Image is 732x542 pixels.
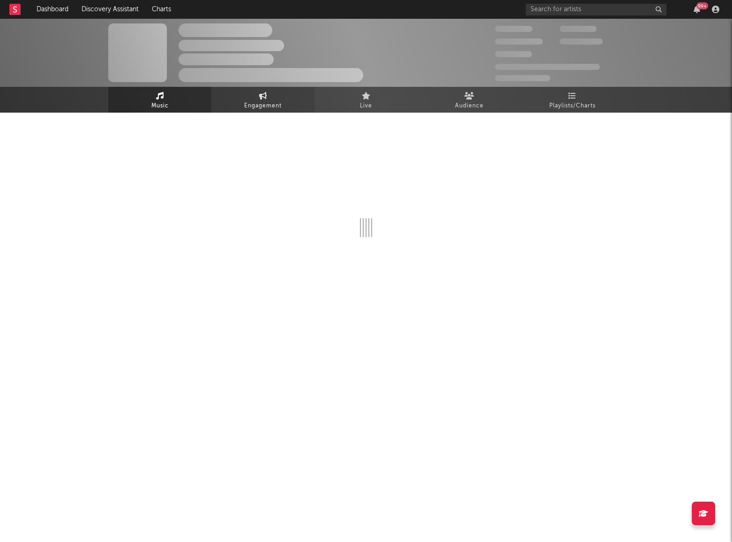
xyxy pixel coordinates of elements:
[418,87,521,113] a: Audience
[495,51,532,57] span: 100,000
[244,100,282,112] span: Engagement
[495,75,550,81] span: Jump Score: 85.0
[211,87,314,113] a: Engagement
[108,87,211,113] a: Music
[560,38,603,45] span: 1,000,000
[151,100,169,112] span: Music
[694,6,700,13] button: 99+
[455,100,484,112] span: Audience
[495,64,600,70] span: 50,000,000 Monthly Listeners
[495,38,543,45] span: 50,000,000
[526,4,666,15] input: Search for artists
[549,100,596,112] span: Playlists/Charts
[696,2,708,9] div: 99 +
[521,87,624,113] a: Playlists/Charts
[495,26,532,32] span: 300,000
[560,26,597,32] span: 100,000
[360,100,372,112] span: Live
[314,87,418,113] a: Live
